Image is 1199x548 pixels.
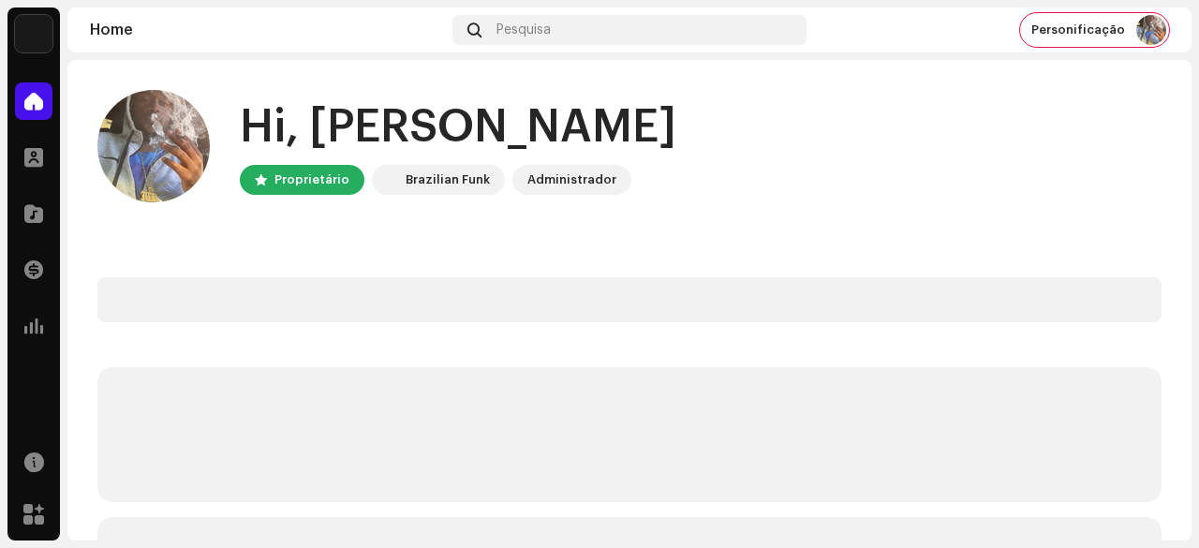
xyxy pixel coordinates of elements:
div: Home [90,22,445,37]
img: d37bb1e3-44c2-470f-954c-bc61b6e7f44e [97,90,210,202]
img: d37bb1e3-44c2-470f-954c-bc61b6e7f44e [1136,15,1166,45]
img: 71bf27a5-dd94-4d93-852c-61362381b7db [376,169,398,191]
div: Hi, [PERSON_NAME] [240,97,676,157]
div: Brazilian Funk [406,169,490,191]
div: Proprietário [274,169,349,191]
span: Personificação [1031,22,1125,37]
span: Pesquisa [496,22,551,37]
img: 71bf27a5-dd94-4d93-852c-61362381b7db [15,15,52,52]
div: Administrador [527,169,616,191]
